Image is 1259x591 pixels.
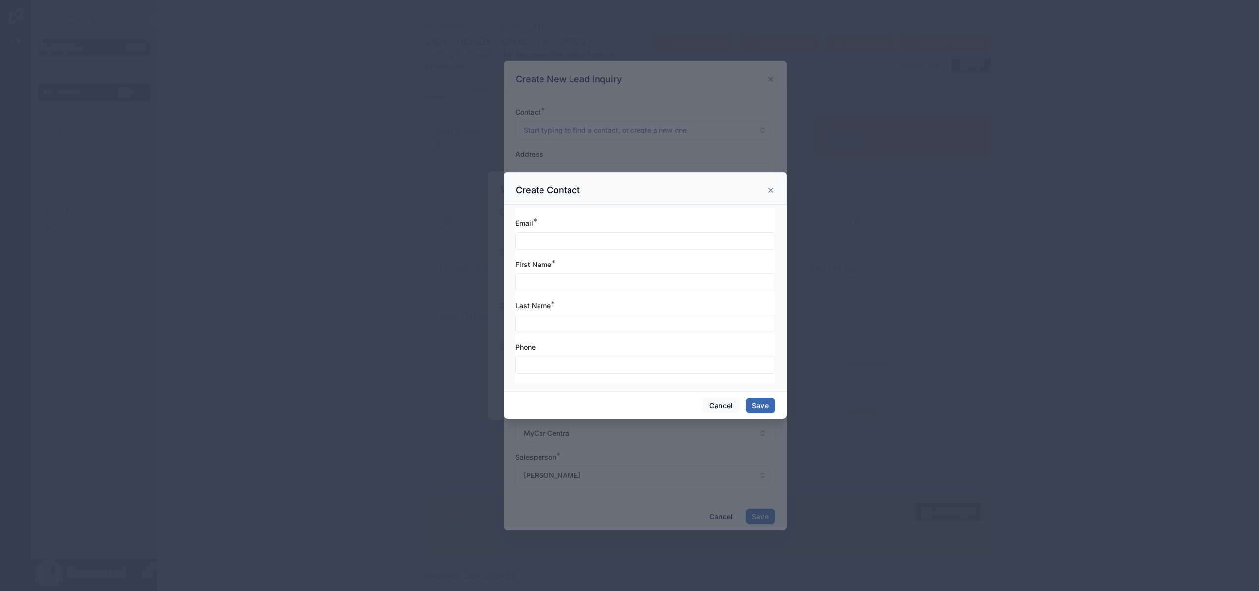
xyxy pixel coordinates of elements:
[515,219,533,227] span: Email
[516,184,580,196] h3: Create Contact
[515,301,551,310] span: Last Name
[515,260,551,268] span: First Name
[703,398,739,414] button: Cancel
[515,343,536,351] span: Phone
[746,398,775,414] button: Save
